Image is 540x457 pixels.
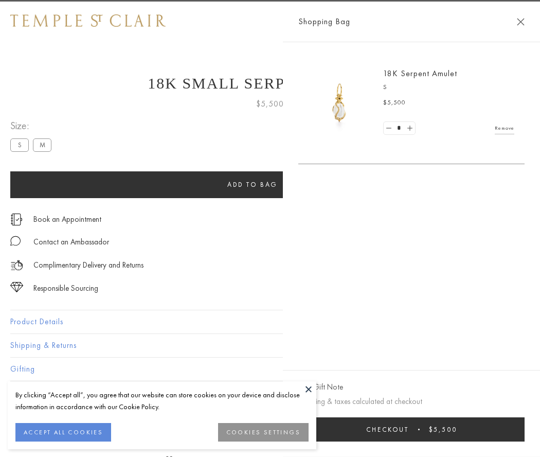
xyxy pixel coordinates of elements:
img: icon_sourcing.svg [10,282,23,292]
a: Book an Appointment [33,214,101,225]
span: Size: [10,117,56,134]
span: $5,500 [256,97,284,111]
span: Checkout [366,425,409,434]
button: Checkout $5,500 [298,417,525,442]
button: Close Shopping Bag [517,18,525,26]
img: icon_appointment.svg [10,214,23,225]
button: COOKIES SETTINGS [218,423,309,442]
span: Shopping Bag [298,15,350,28]
label: M [33,138,51,151]
a: Set quantity to 2 [404,122,415,135]
div: Responsible Sourcing [33,282,98,295]
p: Complimentary Delivery and Returns [33,259,143,272]
img: P51836-E11SERPPV [309,72,370,134]
div: Contact an Ambassador [33,236,109,249]
img: Temple St. Clair [10,14,166,27]
button: Product Details [10,310,530,333]
span: $5,500 [429,425,457,434]
button: Shipping & Returns [10,334,530,357]
div: By clicking “Accept all”, you agree that our website can store cookies on your device and disclos... [15,389,309,413]
span: $5,500 [383,98,406,108]
span: Add to bag [227,180,278,189]
img: icon_delivery.svg [10,259,23,272]
p: S [383,82,514,93]
button: ACCEPT ALL COOKIES [15,423,111,442]
label: S [10,138,29,151]
a: Remove [495,122,514,134]
img: MessageIcon-01_2.svg [10,236,21,246]
a: 18K Serpent Amulet [383,68,457,79]
a: Set quantity to 0 [384,122,394,135]
button: Add Gift Note [298,381,343,394]
p: Shipping & taxes calculated at checkout [298,395,525,408]
button: Add to bag [10,171,495,198]
button: Gifting [10,358,530,381]
h1: 18K Small Serpent Amulet [10,75,530,92]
